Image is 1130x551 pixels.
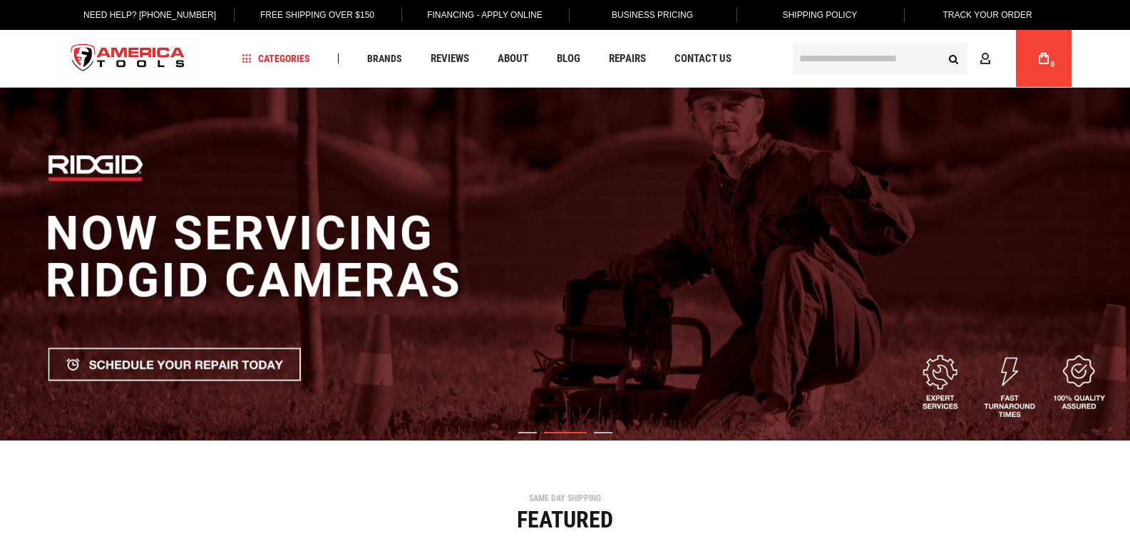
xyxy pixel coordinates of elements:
[235,49,317,68] a: Categories
[1030,30,1057,87] a: 0
[498,53,528,64] span: About
[674,53,731,64] span: Contact Us
[56,508,1075,531] div: Featured
[59,32,197,86] img: America Tools
[1051,61,1055,68] span: 0
[59,32,197,86] a: store logo
[424,49,476,68] a: Reviews
[609,53,646,64] span: Repairs
[56,494,1075,503] div: SAME DAY SHIPPING
[550,49,587,68] a: Blog
[491,49,535,68] a: About
[557,53,580,64] span: Blog
[940,45,967,72] button: Search
[431,53,469,64] span: Reviews
[367,53,402,63] span: Brands
[783,10,858,20] span: Shipping Policy
[361,49,409,68] a: Brands
[668,49,738,68] a: Contact Us
[242,53,310,63] span: Categories
[602,49,652,68] a: Repairs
